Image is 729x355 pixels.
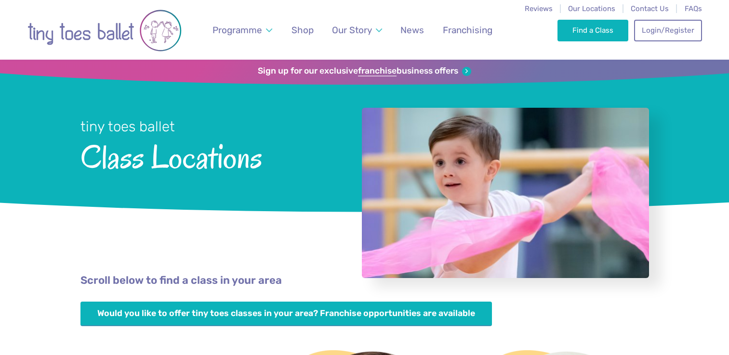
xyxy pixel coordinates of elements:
[358,66,397,76] strong: franchise
[80,302,492,326] a: Would you like to offer tiny toes classes in your area? Franchise opportunities are available
[685,4,702,13] a: FAQs
[80,273,649,288] p: Scroll below to find a class in your area
[80,136,336,175] span: Class Locations
[292,25,314,36] span: Shop
[327,19,386,41] a: Our Story
[631,4,669,13] a: Contact Us
[443,25,492,36] span: Franchising
[258,66,471,76] a: Sign up for our exclusivefranchisebusiness offers
[80,118,175,135] small: tiny toes ballet
[525,4,553,13] a: Reviews
[27,6,182,55] img: tiny toes ballet
[396,19,429,41] a: News
[557,20,628,41] a: Find a Class
[287,19,318,41] a: Shop
[400,25,424,36] span: News
[332,25,372,36] span: Our Story
[568,4,615,13] a: Our Locations
[634,20,702,41] a: Login/Register
[208,19,277,41] a: Programme
[438,19,497,41] a: Franchising
[212,25,262,36] span: Programme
